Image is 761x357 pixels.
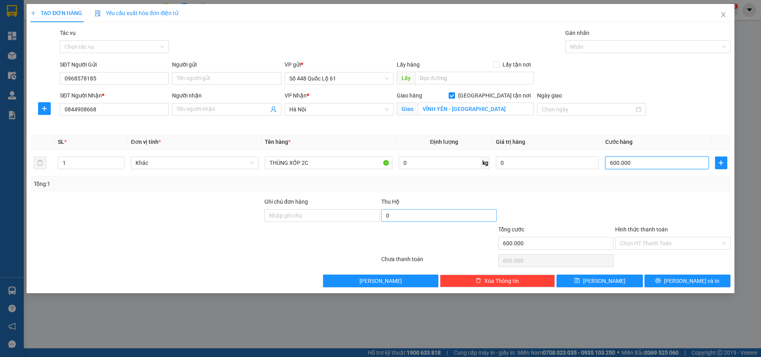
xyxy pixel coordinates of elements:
span: Giá trị hàng [496,139,525,145]
input: VD: Bàn, Ghế [265,157,392,169]
div: Tổng: 1 [34,179,294,188]
span: Giao hàng [397,92,422,99]
span: plus [38,105,50,112]
label: Ngày giao [537,92,562,99]
span: SL [58,139,64,145]
span: Tổng cước [498,226,524,233]
label: Gán nhãn [565,30,589,36]
span: Giao [397,103,418,115]
input: 0 [496,157,599,169]
div: Chưa thanh toán [380,255,497,269]
label: Tác vụ [60,30,76,36]
span: Yêu cầu xuất hóa đơn điện tử [95,10,178,16]
label: Hình thức thanh toán [615,226,668,233]
span: [PERSON_NAME] và In [664,277,719,285]
input: Dọc đường [415,72,534,84]
span: TẠO ĐƠN HÀNG [31,10,82,16]
span: Số 448 Quốc Lộ 61 [289,73,389,84]
span: [PERSON_NAME] [583,277,625,285]
span: Tên hàng [265,139,291,145]
span: Khác [136,157,254,169]
span: plus [31,10,36,16]
span: save [574,278,580,284]
button: Close [712,4,734,26]
span: Cước hàng [605,139,633,145]
button: deleteXóa Thông tin [440,275,555,287]
button: plus [38,102,51,115]
div: SĐT Người Nhận [60,91,169,100]
span: Xóa Thông tin [484,277,519,285]
span: printer [655,278,661,284]
span: VP Nhận [285,92,307,99]
span: Lấy [397,72,415,84]
button: delete [34,157,46,169]
div: Người nhận [172,91,281,100]
span: Lấy hàng [397,61,420,68]
span: Đơn vị tính [131,139,161,145]
span: [GEOGRAPHIC_DATA] tận nơi [455,91,534,100]
span: plus [715,160,727,166]
input: Giao tận nơi [418,103,534,115]
span: [PERSON_NAME] [359,277,402,285]
div: VP gửi [285,60,394,69]
button: [PERSON_NAME] [323,275,438,287]
span: user-add [270,106,277,113]
div: SĐT Người Gửi [60,60,169,69]
button: plus [715,157,727,169]
button: save[PERSON_NAME] [556,275,642,287]
label: Ghi chú đơn hàng [264,199,308,205]
div: Người gửi [172,60,281,69]
span: close [720,11,727,18]
span: kg [482,157,489,169]
span: delete [476,278,481,284]
img: icon [95,10,101,17]
span: Lấy tận nơi [499,60,534,69]
span: Hà Nội [289,103,389,115]
button: printer[PERSON_NAME] và In [644,275,730,287]
span: Định lượng [430,139,458,145]
span: Thu Hộ [381,199,400,205]
input: Ngày giao [542,105,634,114]
input: Ghi chú đơn hàng [264,209,380,222]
